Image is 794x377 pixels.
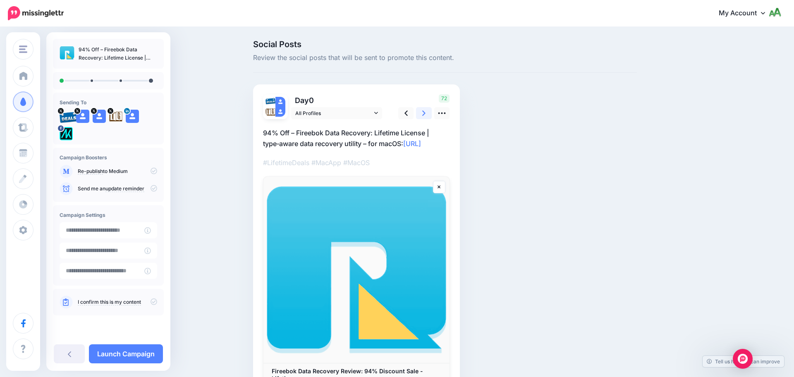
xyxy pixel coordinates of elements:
img: 95cf0fca748e57b5e67bba0a1d8b2b21-27699.png [60,110,78,123]
span: 0 [309,96,314,105]
span: 72 [439,94,450,103]
h4: Campaign Boosters [60,154,157,161]
img: user_default_image.png [275,97,285,107]
p: 94% Off – Fireebok Data Recovery: Lifetime License | type‑aware data recovery utility – for macOS: [263,127,450,149]
img: Missinglettr [8,6,64,20]
p: to Medium [78,168,157,175]
p: Send me an [78,185,157,192]
h4: Campaign Settings [60,212,157,218]
img: agK0rCH6-27705.jpg [265,107,275,117]
img: menu.png [19,46,27,53]
a: [URL] [403,139,421,148]
img: agK0rCH6-27705.jpg [109,110,122,123]
p: Day [291,94,383,106]
span: All Profiles [295,109,372,118]
span: Social Posts [253,40,637,48]
a: update reminder [105,185,144,192]
img: user_default_image.png [275,107,285,117]
a: Tell us how we can improve [703,356,784,367]
a: My Account [710,3,782,24]
img: 95cf0fca748e57b5e67bba0a1d8b2b21-27699.png [265,97,275,104]
img: Fireebok Data Recovery Review: 94% Discount Sale - Lifetime [263,177,450,363]
a: Re-publish [78,168,103,175]
p: #LifetimeDeals #MacApp #MacOS [263,157,450,168]
img: user_default_image.png [126,110,139,123]
a: I confirm this is my content [78,299,141,305]
h4: Sending To [60,99,157,106]
img: 300371053_782866562685722_1733786435366177641_n-bsa128417.png [60,127,73,140]
span: Review the social posts that will be sent to promote this content. [253,53,637,63]
p: 94% Off – Fireebok Data Recovery: Lifetime License | type‑aware data recovery utility – for macOS [79,46,157,62]
a: All Profiles [291,107,382,119]
img: user_default_image.png [93,110,106,123]
img: user_default_image.png [76,110,89,123]
div: Open Intercom Messenger [733,349,753,369]
img: 8a4cb945ba26f75f30a9bbcd07366411_thumb.jpg [60,46,74,60]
